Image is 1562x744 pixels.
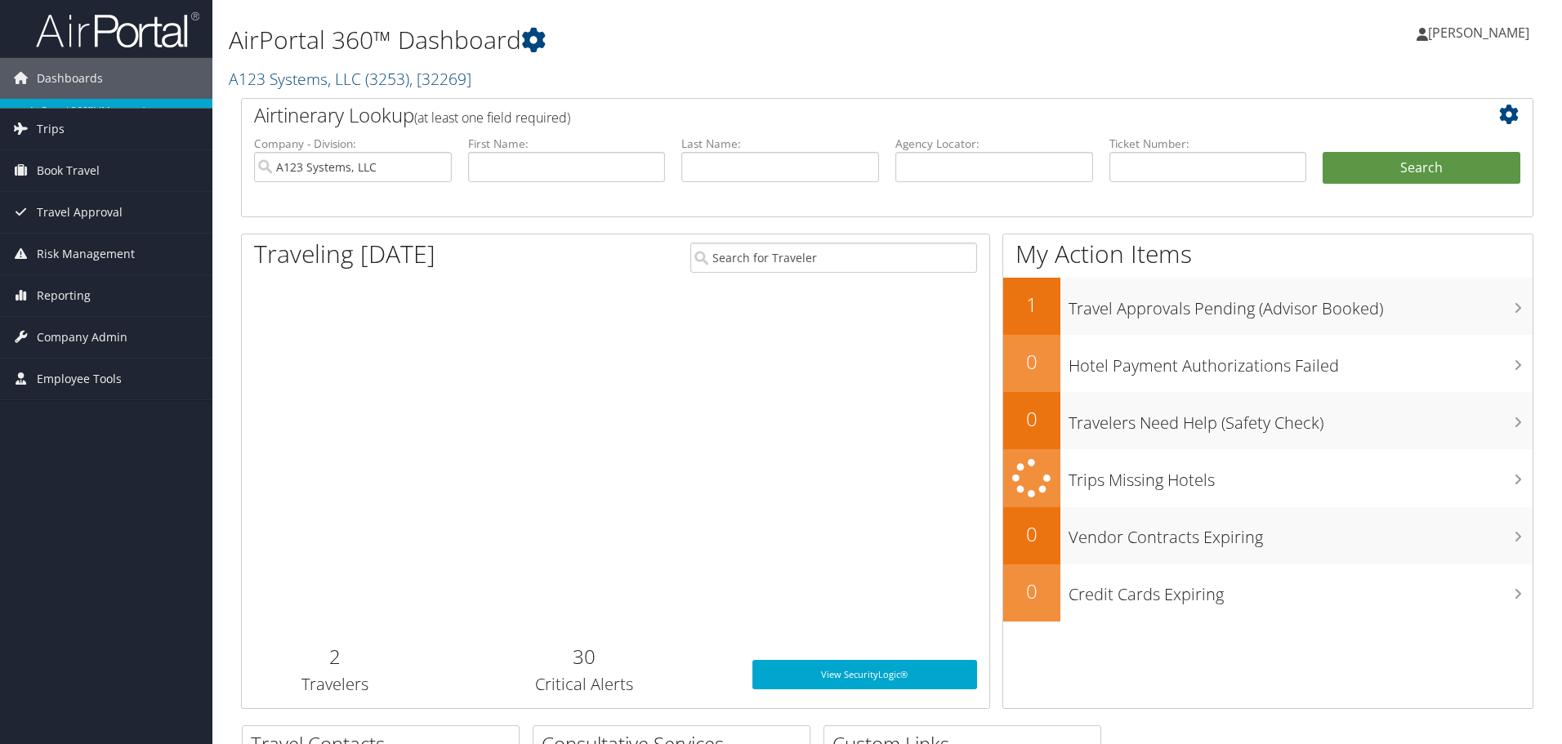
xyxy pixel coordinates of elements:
[1003,392,1533,449] a: 0Travelers Need Help (Safety Check)
[365,68,409,90] span: ( 3253 )
[690,243,977,273] input: Search for Traveler
[1003,449,1533,507] a: Trips Missing Hotels
[1109,136,1307,152] label: Ticket Number:
[441,673,728,696] h3: Critical Alerts
[254,101,1412,129] h2: Airtinerary Lookup
[1003,348,1060,376] h2: 0
[1069,403,1533,434] h3: Travelers Need Help (Safety Check)
[37,275,91,316] span: Reporting
[254,643,417,670] h2: 2
[1428,24,1529,42] span: [PERSON_NAME]
[1003,291,1060,319] h2: 1
[37,58,103,99] span: Dashboards
[1417,8,1546,57] a: [PERSON_NAME]
[1069,346,1533,377] h3: Hotel Payment Authorizations Failed
[1069,289,1533,320] h3: Travel Approvals Pending (Advisor Booked)
[254,237,435,271] h1: Traveling [DATE]
[1069,461,1533,492] h3: Trips Missing Hotels
[254,673,417,696] h3: Travelers
[1003,405,1060,433] h2: 0
[441,643,728,670] h2: 30
[254,136,452,152] label: Company - Division:
[1069,575,1533,606] h3: Credit Cards Expiring
[37,109,65,149] span: Trips
[37,192,123,233] span: Travel Approval
[1003,335,1533,392] a: 0Hotel Payment Authorizations Failed
[36,11,199,49] img: airportal-logo.png
[1003,577,1060,605] h2: 0
[1003,564,1533,621] a: 0Credit Cards Expiring
[414,109,570,127] span: (at least one field required)
[752,660,977,689] a: View SecurityLogic®
[1069,518,1533,549] h3: Vendor Contracts Expiring
[229,23,1107,57] h1: AirPortal 360™ Dashboard
[1003,278,1533,335] a: 1Travel Approvals Pending (Advisor Booked)
[1003,520,1060,548] h2: 0
[1003,507,1533,564] a: 0Vendor Contracts Expiring
[468,136,666,152] label: First Name:
[409,68,471,90] span: , [ 32269 ]
[681,136,879,152] label: Last Name:
[37,359,122,399] span: Employee Tools
[895,136,1093,152] label: Agency Locator:
[1323,152,1520,185] button: Search
[1003,237,1533,271] h1: My Action Items
[229,68,471,90] a: A123 Systems, LLC
[37,150,100,191] span: Book Travel
[37,317,127,358] span: Company Admin
[37,234,135,274] span: Risk Management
